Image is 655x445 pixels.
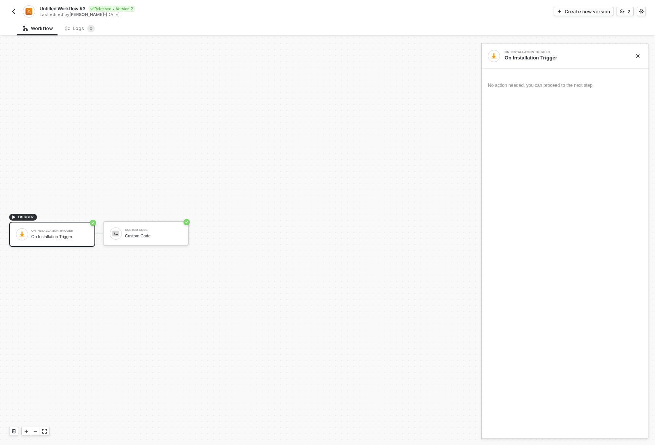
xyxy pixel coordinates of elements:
div: On Installation Trigger [505,51,619,54]
span: [PERSON_NAME] [69,12,104,17]
div: 2 [628,8,630,15]
button: Create new version [554,7,613,16]
span: icon-settings [639,9,644,14]
span: TRIGGER [18,214,34,220]
span: icon-play [24,429,29,434]
span: icon-minus [33,429,38,434]
span: icon-success-page [90,220,96,226]
div: Logs [65,25,95,32]
sup: 0 [87,25,95,32]
span: icon-play [11,215,16,219]
div: Create new version [565,8,610,15]
span: icon-expand [42,429,47,434]
div: Custom Code [125,234,182,239]
img: icon [19,231,26,238]
span: icon-versioning [620,9,625,14]
span: Untitled Workflow #3 [40,5,86,12]
img: integration-icon [26,8,32,15]
span: icon-play [557,9,562,14]
span: icon-success-page [184,219,190,225]
button: 2 [617,7,634,16]
img: integration-icon [490,53,497,59]
span: icon-close [636,54,640,58]
div: On Installation Trigger [31,234,88,239]
div: Workflow [23,26,53,32]
div: Released • Version 2 [89,6,135,12]
div: No action needed, you can proceed to the next step. [488,82,642,89]
img: back [11,8,17,14]
button: back [9,7,18,16]
div: On Installation Trigger [505,54,623,61]
div: Last edited by - [DATE] [40,12,327,18]
div: On Installation Trigger [31,229,88,232]
img: icon [112,230,119,237]
div: Custom Code [125,229,182,232]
